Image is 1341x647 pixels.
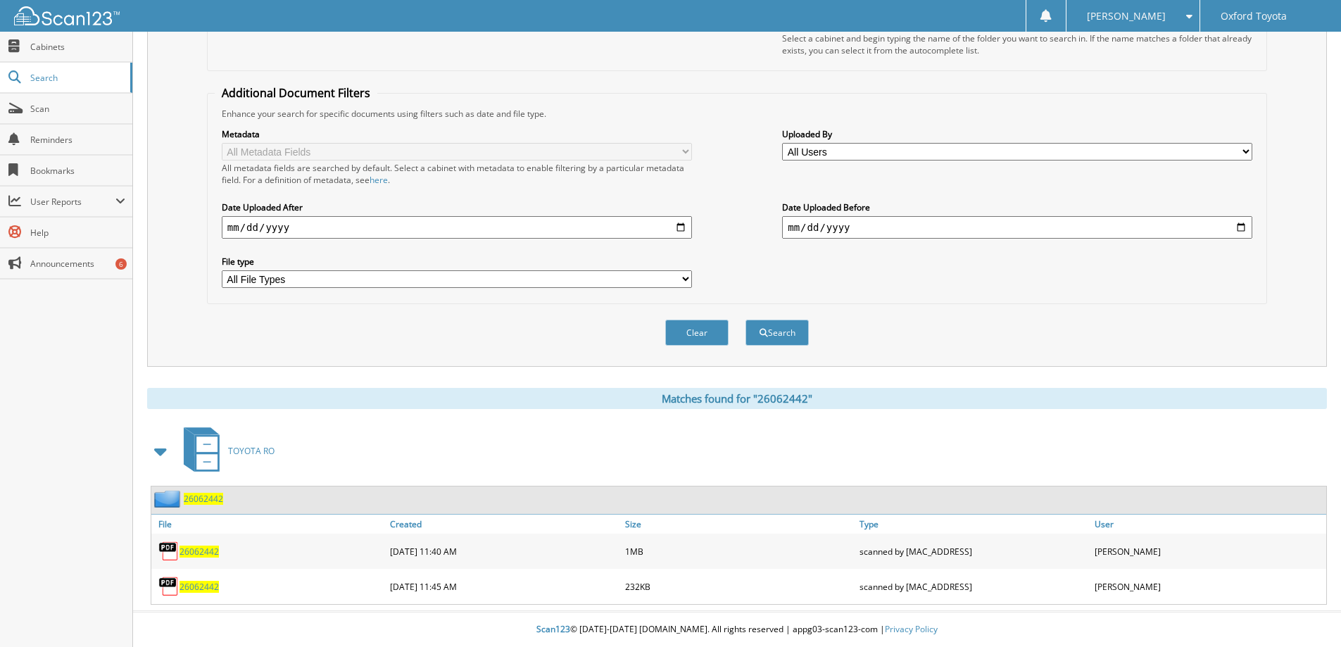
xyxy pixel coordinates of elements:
[745,320,809,346] button: Search
[30,134,125,146] span: Reminders
[1221,12,1287,20] span: Oxford Toyota
[158,541,180,562] img: PDF.png
[622,515,857,534] a: Size
[115,258,127,270] div: 6
[151,515,386,534] a: File
[222,216,692,239] input: start
[370,174,388,186] a: here
[782,32,1252,56] div: Select a cabinet and begin typing the name of the folder you want to search in. If the name match...
[1271,579,1341,647] iframe: Chat Widget
[158,576,180,597] img: PDF.png
[386,572,622,601] div: [DATE] 11:45 AM
[30,258,125,270] span: Announcements
[147,388,1327,409] div: Matches found for "26062442"
[30,227,125,239] span: Help
[665,320,729,346] button: Clear
[133,613,1341,647] div: © [DATE]-[DATE] [DOMAIN_NAME]. All rights reserved | appg03-scan123-com |
[386,537,622,565] div: [DATE] 11:40 AM
[222,256,692,268] label: File type
[222,128,692,140] label: Metadata
[228,445,275,457] span: TOYOTA RO
[536,623,570,635] span: Scan123
[215,108,1259,120] div: Enhance your search for specific documents using filters such as date and file type.
[782,128,1252,140] label: Uploaded By
[215,85,377,101] legend: Additional Document Filters
[622,572,857,601] div: 232KB
[1087,12,1166,20] span: [PERSON_NAME]
[856,572,1091,601] div: scanned by [MAC_ADDRESS]
[14,6,120,25] img: scan123-logo-white.svg
[1091,537,1326,565] div: [PERSON_NAME]
[30,103,125,115] span: Scan
[885,623,938,635] a: Privacy Policy
[222,201,692,213] label: Date Uploaded After
[782,201,1252,213] label: Date Uploaded Before
[1091,515,1326,534] a: User
[30,196,115,208] span: User Reports
[386,515,622,534] a: Created
[1091,572,1326,601] div: [PERSON_NAME]
[180,581,219,593] a: 26062442
[180,546,219,558] a: 26062442
[30,41,125,53] span: Cabinets
[30,72,123,84] span: Search
[222,162,692,186] div: All metadata fields are searched by default. Select a cabinet with metadata to enable filtering b...
[30,165,125,177] span: Bookmarks
[175,423,275,479] a: TOYOTA RO
[856,537,1091,565] div: scanned by [MAC_ADDRESS]
[622,537,857,565] div: 1MB
[184,493,223,505] a: 26062442
[856,515,1091,534] a: Type
[154,490,184,508] img: folder2.png
[782,216,1252,239] input: end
